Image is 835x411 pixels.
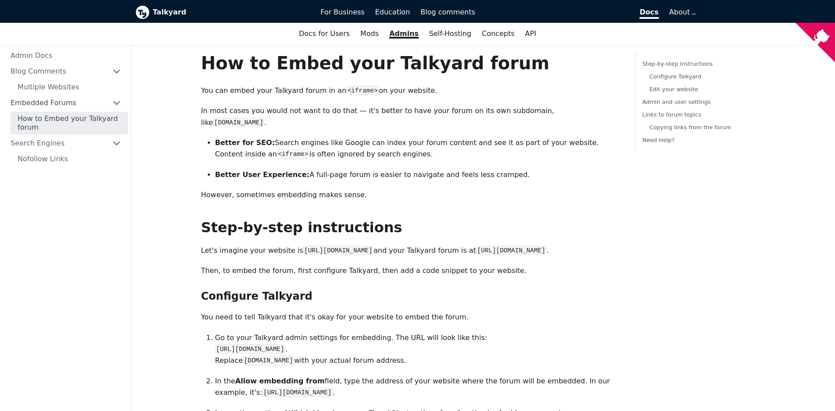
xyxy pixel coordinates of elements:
a: Mods [355,26,384,41]
p: In most cases you would not want to do that — it's better to have your forum on its own subdomain... [201,105,621,128]
p: In the field, type the address of your website where the forum will be embedded. In our example, ... [215,376,621,399]
a: Links to forum topics [643,111,701,118]
a: For Business [315,5,370,20]
code: <iframe> [346,86,379,95]
code: [URL][DOMAIN_NAME] [303,246,374,255]
a: Concepts [476,26,520,41]
p: Then, to embed the forum, first configure Talkyard, then add a code snippet to your website. [201,265,621,276]
a: Blog comments [415,5,480,20]
code: [URL][DOMAIN_NAME] [262,388,333,397]
a: How to Embed your Talkyard forum [11,112,128,135]
p: Let's imagine your website is and your Talkyard forum is at . [201,245,621,256]
h1: How to Embed your Talkyard forum [201,52,621,74]
a: Admin Docs [4,49,128,63]
b: Talkyard [153,7,309,18]
a: Admin and user settings [643,99,711,105]
a: Admins [384,26,424,41]
p: You can embed your Talkyard forum in an on your website. [201,85,621,96]
a: Edit your website [650,86,698,92]
code: [DOMAIN_NAME] [213,118,264,127]
img: Talkyard logo [135,5,149,19]
a: Talkyard logoTalkyard [135,5,309,19]
span: For Business [320,8,365,16]
p: You need to tell Talkyard that it's okay for your website to embed the forum. [201,312,621,323]
span: Blog comments [420,8,475,16]
a: Education [370,5,416,20]
a: Multiple Websites [11,80,128,94]
p: A full-page forum is easier to navigate and feels less cramped. [215,169,621,181]
a: Search Engines [4,136,128,150]
code: [DOMAIN_NAME] [243,356,294,365]
code: [URL][DOMAIN_NAME] [476,246,547,255]
a: Nofollow Links [11,152,128,166]
strong: Allow embedding from [235,377,325,385]
a: Docs [480,5,664,20]
a: Embedded Forums [4,96,128,110]
a: API [520,26,541,41]
span: Docs [640,8,658,19]
a: Need Help? [643,137,675,144]
code: <iframe> [277,149,309,159]
a: About [669,8,695,16]
a: Blog Comments [4,64,128,78]
h2: Step-by-step instructions [201,219,621,236]
p: Search engines like Google can index your forum content and see it as part of your website. Conte... [215,137,621,160]
strong: Better for SEO: [215,138,275,147]
strong: Better User Experience: [215,170,309,179]
p: Go to your Talkyard admin settings for embedding. The URL will look like this: . Replace with you... [215,332,621,367]
a: Docs for Users [294,26,355,41]
a: Configure Talkyard [650,73,702,80]
span: Education [375,8,410,16]
h3: Configure Talkyard [201,290,621,303]
a: Step-by-step instructions [643,60,713,67]
code: [URL][DOMAIN_NAME] [215,344,286,354]
p: However, sometimes embedding makes sense. [201,189,621,201]
a: Self-Hosting [424,26,476,41]
a: Copying links from the forum [650,124,732,131]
